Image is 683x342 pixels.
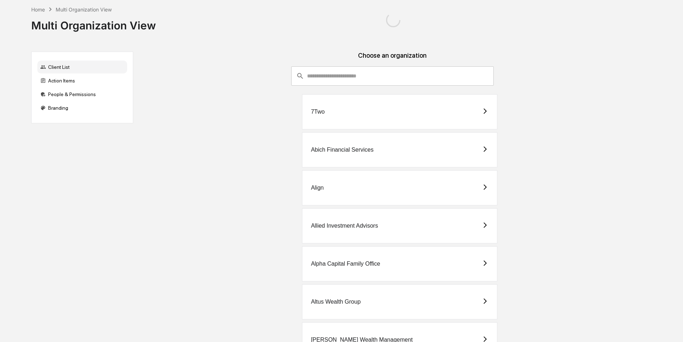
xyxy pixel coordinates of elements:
[311,109,325,115] div: 7Two
[291,66,494,86] div: consultant-dashboard__filter-organizations-search-bar
[311,185,324,191] div: Align
[37,88,127,101] div: People & Permissions
[311,261,380,267] div: Alpha Capital Family Office
[311,147,373,153] div: Abich Financial Services
[311,223,378,229] div: Allied Investment Advisors
[139,52,646,66] div: Choose an organization
[37,61,127,73] div: Client List
[31,13,156,32] div: Multi Organization View
[37,74,127,87] div: Action Items
[56,6,112,13] div: Multi Organization View
[31,6,45,13] div: Home
[37,101,127,114] div: Branding
[311,299,361,305] div: Altus Wealth Group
